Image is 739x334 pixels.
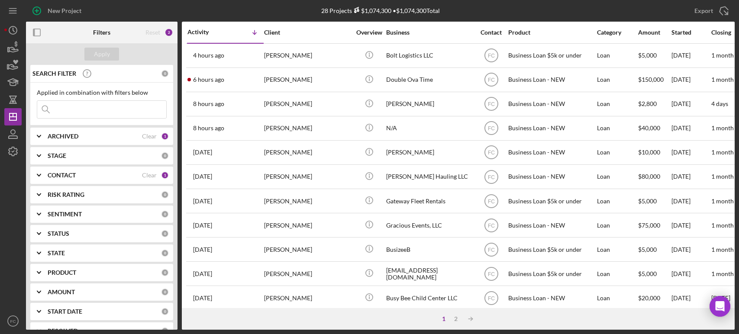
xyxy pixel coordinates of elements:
[264,141,351,164] div: [PERSON_NAME]
[638,197,657,205] span: $5,000
[26,2,90,19] button: New Project
[386,29,473,36] div: Business
[638,29,671,36] div: Amount
[671,29,710,36] div: Started
[264,262,351,285] div: [PERSON_NAME]
[638,294,660,302] span: $20,000
[694,2,713,19] div: Export
[264,238,351,261] div: [PERSON_NAME]
[193,149,212,156] time: 2025-09-08 20:10
[386,44,473,67] div: Bolt Logistics LLC
[508,117,595,140] div: Business Loan - NEW
[475,29,507,36] div: Contact
[711,270,734,277] time: 1 month
[93,29,110,36] b: Filters
[193,270,212,277] time: 2025-09-05 15:57
[264,189,351,212] div: [PERSON_NAME]
[488,125,495,132] text: FC
[638,222,660,229] span: $75,000
[161,171,169,179] div: 1
[193,76,224,83] time: 2025-09-09 16:36
[193,246,212,253] time: 2025-09-05 18:30
[264,117,351,140] div: [PERSON_NAME]
[187,29,226,35] div: Activity
[386,238,473,261] div: BusizeeB
[48,2,81,19] div: New Project
[597,189,637,212] div: Loan
[161,249,169,257] div: 0
[264,29,351,36] div: Client
[638,124,660,132] span: $40,000
[711,148,734,156] time: 1 month
[671,117,710,140] div: [DATE]
[193,198,212,205] time: 2025-09-07 23:59
[48,152,66,159] b: STAGE
[386,93,473,116] div: [PERSON_NAME]
[597,214,637,237] div: Loan
[161,191,169,199] div: 0
[145,29,160,36] div: Reset
[84,48,119,61] button: Apply
[711,76,734,83] time: 1 month
[264,44,351,67] div: [PERSON_NAME]
[37,89,167,96] div: Applied in combination with filters below
[488,247,495,253] text: FC
[386,189,473,212] div: Gateway Fleet Rentals
[161,230,169,238] div: 0
[711,51,734,59] time: 1 month
[638,246,657,253] span: $5,000
[488,174,495,180] text: FC
[264,68,351,91] div: [PERSON_NAME]
[671,68,710,91] div: [DATE]
[386,165,473,188] div: [PERSON_NAME] Hauling LLC
[142,172,157,179] div: Clear
[508,141,595,164] div: Business Loan - NEW
[711,246,734,253] time: 1 month
[671,286,710,309] div: [DATE]
[711,294,730,302] time: [DATE]
[353,29,385,36] div: Overview
[671,214,710,237] div: [DATE]
[386,68,473,91] div: Double Ova Time
[32,70,76,77] b: SEARCH FILTER
[488,295,495,302] text: FC
[597,117,637,140] div: Loan
[671,44,710,67] div: [DATE]
[4,312,22,330] button: FC
[386,117,473,140] div: N/A
[193,295,212,302] time: 2025-09-05 12:53
[597,93,637,116] div: Loan
[711,100,728,107] time: 4 days
[597,44,637,67] div: Loan
[193,222,212,229] time: 2025-09-05 18:32
[671,262,710,285] div: [DATE]
[597,141,637,164] div: Loan
[48,191,84,198] b: RISK RATING
[94,48,110,61] div: Apply
[264,165,351,188] div: [PERSON_NAME]
[48,289,75,295] b: AMOUNT
[386,286,473,309] div: Busy Bee Child Center LLC
[48,211,82,218] b: SENTIMENT
[161,70,169,77] div: 0
[193,100,224,107] time: 2025-09-09 14:54
[488,53,495,59] text: FC
[264,93,351,116] div: [PERSON_NAME]
[711,173,734,180] time: 1 month
[10,319,16,324] text: FC
[508,165,595,188] div: Business Loan - NEW
[161,269,169,276] div: 0
[671,189,710,212] div: [DATE]
[597,238,637,261] div: Loan
[508,44,595,67] div: Business Loan $5k or under
[264,286,351,309] div: [PERSON_NAME]
[671,165,710,188] div: [DATE]
[48,308,82,315] b: START DATE
[711,124,734,132] time: 1 month
[638,51,657,59] span: $5,000
[597,68,637,91] div: Loan
[671,141,710,164] div: [DATE]
[193,125,224,132] time: 2025-09-09 14:14
[161,288,169,296] div: 0
[711,222,734,229] time: 1 month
